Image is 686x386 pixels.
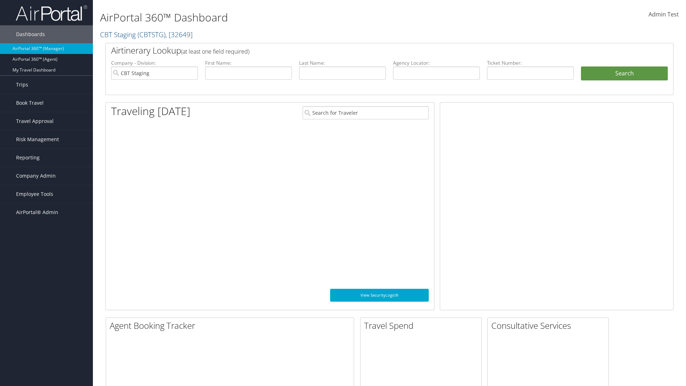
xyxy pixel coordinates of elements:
span: Travel Approval [16,112,54,130]
span: Employee Tools [16,185,53,203]
a: CBT Staging [100,30,193,39]
h2: Travel Spend [364,320,481,332]
h2: Agent Booking Tracker [110,320,354,332]
label: Agency Locator: [393,59,480,66]
label: Last Name: [299,59,386,66]
h2: Consultative Services [491,320,608,332]
h2: Airtinerary Lookup [111,44,621,56]
label: First Name: [205,59,292,66]
span: (at least one field required) [181,48,249,55]
button: Search [581,66,668,81]
span: ( CBTSTG ) [138,30,165,39]
span: Dashboards [16,25,45,43]
span: AirPortal® Admin [16,203,58,221]
span: Company Admin [16,167,56,185]
input: Search for Traveler [303,106,429,119]
label: Ticket Number: [487,59,574,66]
label: Company - Division: [111,59,198,66]
img: airportal-logo.png [16,5,87,21]
span: Admin Test [648,10,679,18]
h1: Traveling [DATE] [111,104,190,119]
span: Reporting [16,149,40,167]
span: Trips [16,76,28,94]
a: View SecurityLogic® [330,289,429,302]
h1: AirPortal 360™ Dashboard [100,10,486,25]
span: Risk Management [16,130,59,148]
span: , [ 32649 ] [165,30,193,39]
a: Admin Test [648,4,679,26]
span: Book Travel [16,94,44,112]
